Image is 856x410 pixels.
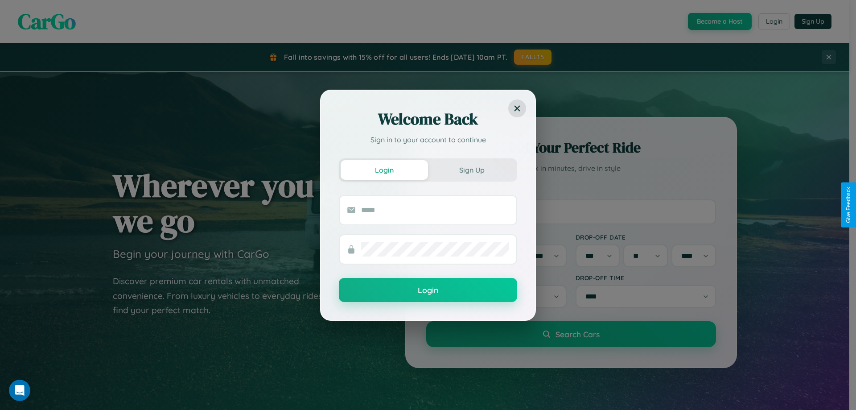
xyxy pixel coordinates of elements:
[339,278,517,302] button: Login
[339,108,517,130] h2: Welcome Back
[845,187,852,223] div: Give Feedback
[428,160,515,180] button: Sign Up
[341,160,428,180] button: Login
[9,380,30,401] iframe: Intercom live chat
[339,134,517,145] p: Sign in to your account to continue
